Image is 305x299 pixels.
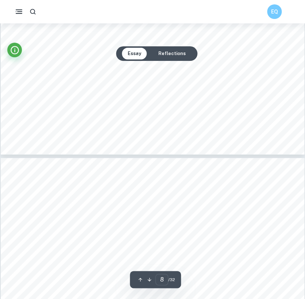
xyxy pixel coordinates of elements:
[267,4,282,19] button: EQ
[7,43,22,57] button: Info
[152,48,192,59] button: Reflections
[168,276,175,283] span: / 32
[270,8,279,16] h6: EQ
[122,48,147,59] button: Essay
